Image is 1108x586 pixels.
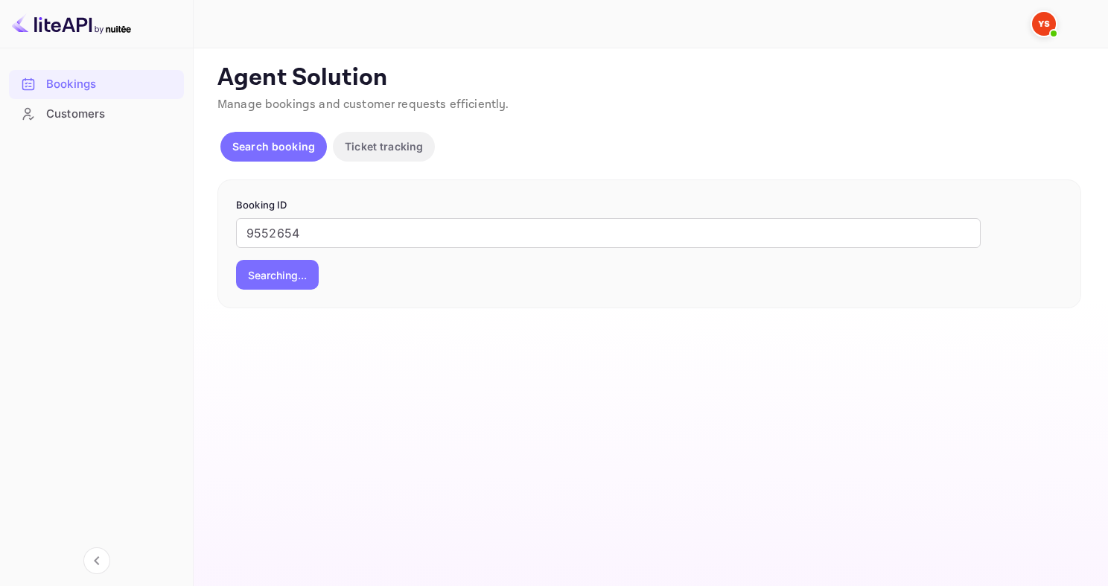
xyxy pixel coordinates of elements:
img: Yandex Support [1032,12,1056,36]
a: Bookings [9,70,184,98]
span: Manage bookings and customer requests efficiently. [217,97,509,112]
div: Bookings [9,70,184,99]
div: Bookings [46,76,176,93]
button: Collapse navigation [83,547,110,574]
button: Searching... [236,260,319,290]
p: Search booking [232,138,315,154]
p: Ticket tracking [345,138,423,154]
a: Customers [9,100,184,127]
img: LiteAPI logo [12,12,131,36]
input: Enter Booking ID (e.g., 63782194) [236,218,981,248]
div: Customers [9,100,184,129]
p: Booking ID [236,198,1063,213]
div: Customers [46,106,176,123]
p: Agent Solution [217,63,1081,93]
